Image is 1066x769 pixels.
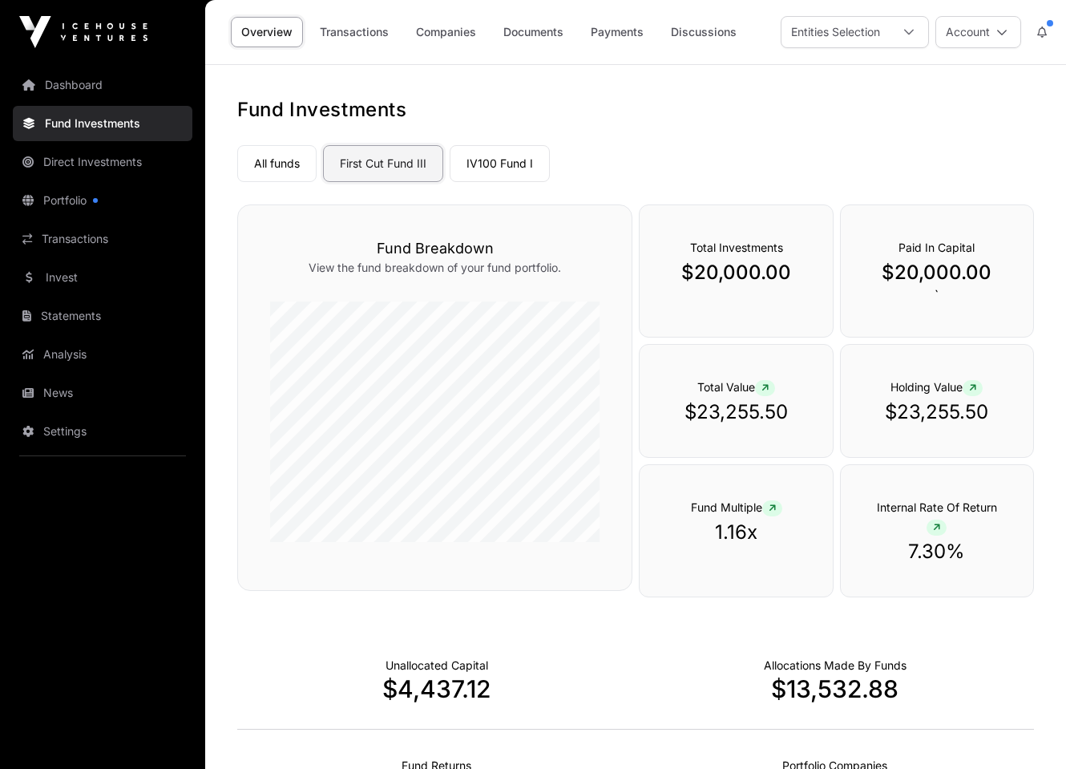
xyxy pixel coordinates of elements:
[764,658,907,674] p: Capital Deployed Into Companies
[13,298,192,334] a: Statements
[660,17,747,47] a: Discussions
[697,380,775,394] span: Total Value
[672,260,800,285] p: $20,000.00
[636,674,1034,703] p: $13,532.88
[270,237,600,260] h3: Fund Breakdown
[873,399,1001,425] p: $23,255.50
[781,17,890,47] div: Entities Selection
[237,145,317,182] a: All funds
[690,241,783,254] span: Total Investments
[13,144,192,180] a: Direct Investments
[237,97,1034,123] h1: Fund Investments
[323,145,443,182] a: First Cut Fund III
[13,183,192,218] a: Portfolio
[386,658,488,674] p: Cash not yet allocated
[13,221,192,257] a: Transactions
[13,67,192,103] a: Dashboard
[890,380,983,394] span: Holding Value
[19,16,147,48] img: Icehouse Ventures Logo
[672,399,800,425] p: $23,255.50
[691,500,782,514] span: Fund Multiple
[873,260,1001,285] p: $20,000.00
[493,17,574,47] a: Documents
[13,414,192,449] a: Settings
[406,17,487,47] a: Companies
[580,17,654,47] a: Payments
[672,520,800,545] p: 1.16x
[873,539,1001,565] p: 7.30%
[309,17,399,47] a: Transactions
[13,106,192,141] a: Fund Investments
[13,337,192,372] a: Analysis
[935,16,1021,48] button: Account
[840,204,1034,338] div: `
[13,260,192,295] a: Invest
[237,674,636,703] p: $4,437.12
[877,500,997,533] span: Internal Rate Of Return
[986,692,1066,769] iframe: Chat Widget
[270,260,600,276] p: View the fund breakdown of your fund portfolio.
[231,17,303,47] a: Overview
[13,375,192,411] a: News
[450,145,550,182] a: IV100 Fund I
[898,241,975,254] span: Paid In Capital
